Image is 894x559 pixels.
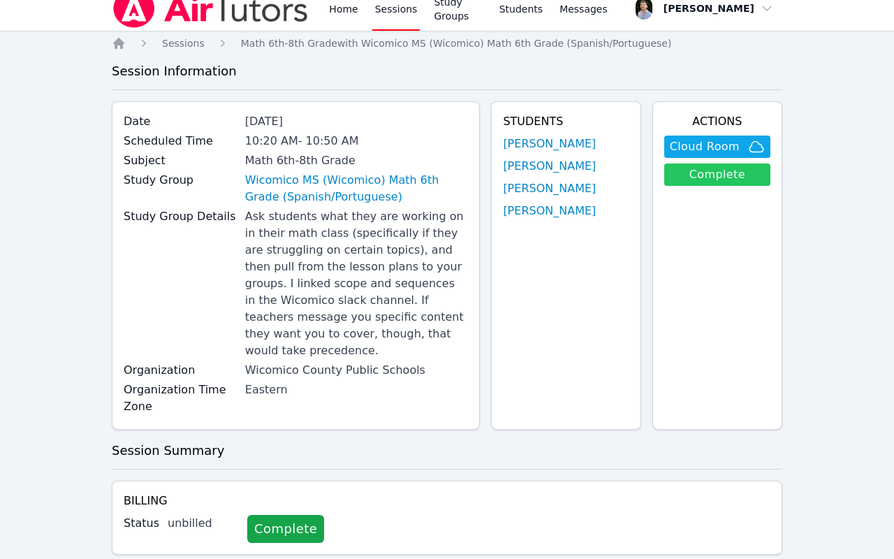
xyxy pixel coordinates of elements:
[124,493,770,509] h4: Billing
[245,362,469,379] div: Wicomico County Public Schools
[245,208,469,359] div: Ask students what they are working on in their math class (specifically if they are struggling on...
[664,113,770,130] h4: Actions
[245,133,469,150] div: 10:20 AM - 10:50 AM
[503,158,596,175] a: [PERSON_NAME]
[162,38,205,49] span: Sessions
[124,208,237,225] label: Study Group Details
[168,515,236,532] div: unbilled
[162,36,205,50] a: Sessions
[245,172,469,205] a: Wicomico MS (Wicomico) Math 6th Grade (Spanish/Portuguese)
[124,362,237,379] label: Organization
[124,172,237,189] label: Study Group
[245,382,469,398] div: Eastern
[112,441,782,460] h3: Session Summary
[241,38,672,49] span: Math 6th-8th Grade with Wicomico MS (Wicomico) Math 6th Grade (Spanish/Portuguese)
[503,180,596,197] a: [PERSON_NAME]
[503,136,596,152] a: [PERSON_NAME]
[503,113,629,130] h4: Students
[241,36,672,50] a: Math 6th-8th Gradewith Wicomico MS (Wicomico) Math 6th Grade (Spanish/Portuguese)
[247,515,324,543] a: Complete
[124,382,237,415] label: Organization Time Zone
[245,152,469,169] div: Math 6th-8th Grade
[664,136,770,158] button: Cloud Room
[503,203,596,219] a: [PERSON_NAME]
[124,113,237,130] label: Date
[124,133,237,150] label: Scheduled Time
[124,515,159,532] label: Status
[559,2,608,16] span: Messages
[670,138,740,155] span: Cloud Room
[664,164,770,186] a: Complete
[112,36,782,50] nav: Breadcrumb
[245,113,469,130] div: [DATE]
[124,152,237,169] label: Subject
[112,61,782,81] h3: Session Information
